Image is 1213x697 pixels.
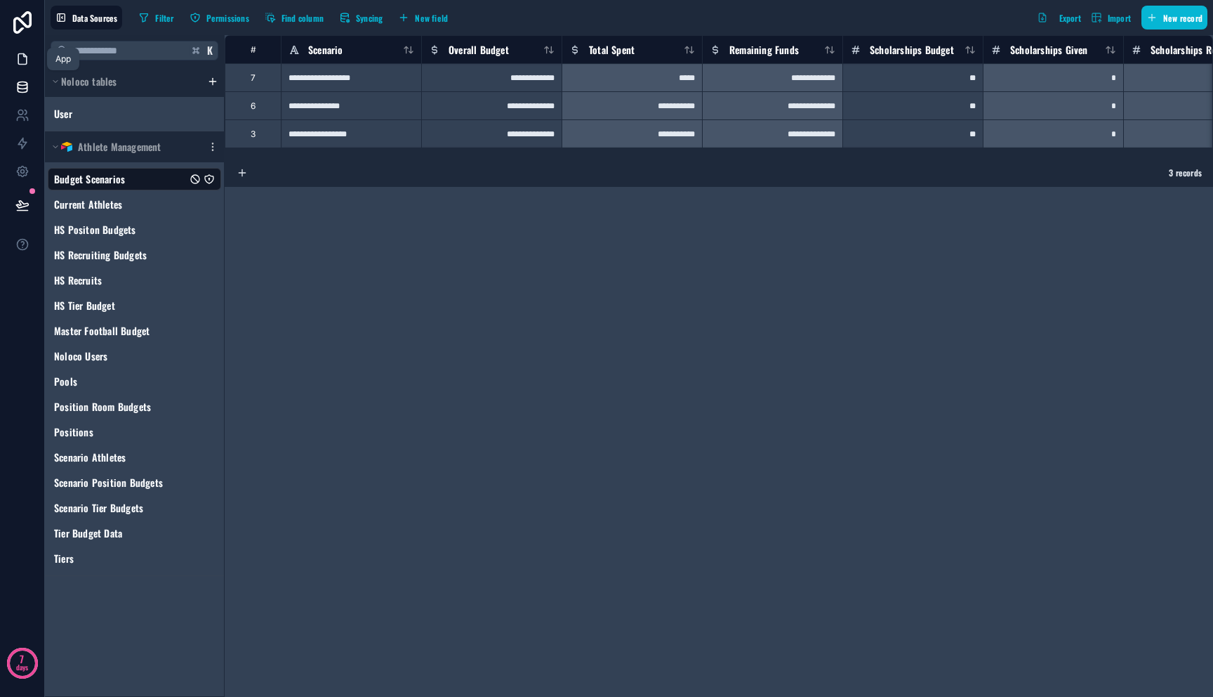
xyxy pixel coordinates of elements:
[236,44,270,55] div: #
[393,7,453,28] button: New field
[1086,6,1136,30] button: Import
[1169,167,1202,178] span: 3 records
[415,13,448,23] span: New field
[356,13,383,23] span: Syncing
[251,100,256,112] div: 6
[16,658,29,677] p: days
[1059,13,1081,23] span: Export
[260,7,329,28] button: Find column
[870,43,954,57] span: Scholarships Budget
[589,43,635,57] span: Total Spent
[1141,6,1207,30] button: New record
[1136,6,1207,30] a: New record
[72,13,117,23] span: Data Sources
[251,129,256,140] div: 3
[20,652,24,666] p: 7
[1032,6,1086,30] button: Export
[51,6,122,30] button: Data Sources
[55,53,71,65] div: App
[206,13,249,23] span: Permissions
[334,7,387,28] button: Syncing
[185,7,254,28] button: Permissions
[281,13,324,23] span: Find column
[251,72,256,84] div: 7
[1163,13,1202,23] span: New record
[308,43,343,57] span: Scenario
[205,46,215,56] span: K
[155,13,173,23] span: Filter
[185,7,260,28] a: Permissions
[449,43,509,57] span: Overall Budget
[1108,13,1131,23] span: Import
[1010,43,1088,57] span: Scholarships Given
[729,43,799,57] span: Remaining Funds
[334,7,393,28] a: Syncing
[133,7,178,28] button: Filter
